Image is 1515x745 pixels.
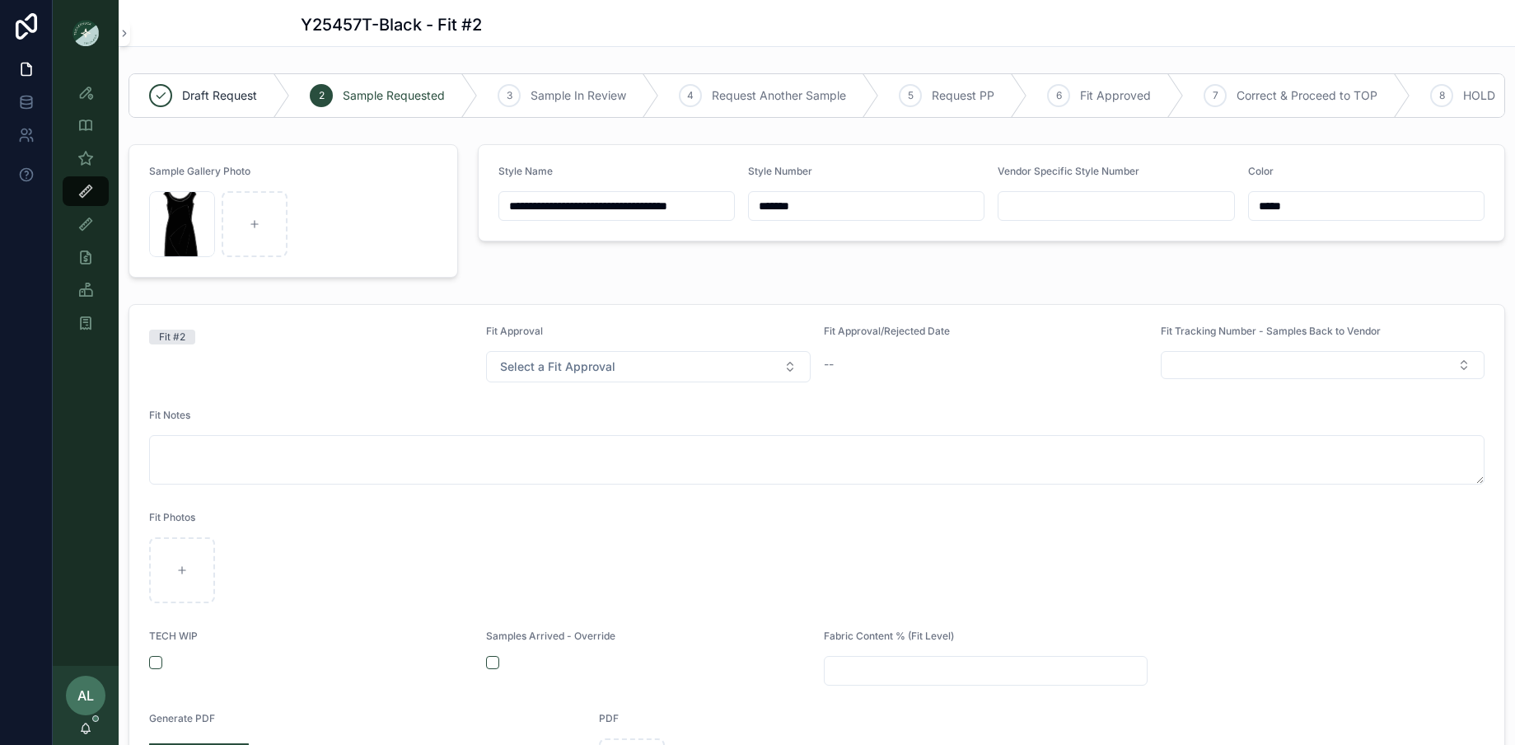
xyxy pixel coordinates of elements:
span: Sample In Review [531,87,626,104]
span: Vendor Specific Style Number [998,165,1139,177]
span: Fabric Content % (Fit Level) [824,630,954,642]
span: TECH WIP [149,630,198,642]
div: Fit #2 [159,330,185,344]
span: Correct & Proceed to TOP [1237,87,1377,104]
span: Fit Approval/Rejected Date [824,325,950,337]
h1: Y25457T-Black - Fit #2 [301,13,482,36]
span: 7 [1213,89,1218,102]
span: Samples Arrived - Override [486,630,615,642]
span: Fit Approval [486,325,543,337]
span: Fit Notes [149,409,190,421]
span: 6 [1056,89,1062,102]
button: Select Button [1161,351,1485,379]
button: Select Button [486,351,810,382]
span: PDF [599,712,619,724]
span: Generate PDF [149,712,215,724]
span: 8 [1439,89,1445,102]
span: AL [77,686,94,705]
span: Select a Fit Approval [500,358,615,375]
span: Fit Photos [149,511,195,523]
div: scrollable content [53,66,119,359]
span: 5 [908,89,914,102]
span: Color [1248,165,1274,177]
span: Fit Approved [1080,87,1151,104]
span: 3 [507,89,512,102]
span: 4 [687,89,694,102]
span: Request PP [932,87,994,104]
span: Sample Gallery Photo [149,165,250,177]
span: Style Number [748,165,812,177]
img: App logo [72,20,99,46]
span: Draft Request [182,87,257,104]
span: Request Another Sample [712,87,846,104]
span: HOLD [1463,87,1495,104]
span: -- [824,356,834,372]
span: 2 [319,89,325,102]
span: Fit Tracking Number - Samples Back to Vendor [1161,325,1381,337]
span: Sample Requested [343,87,445,104]
span: Style Name [498,165,553,177]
